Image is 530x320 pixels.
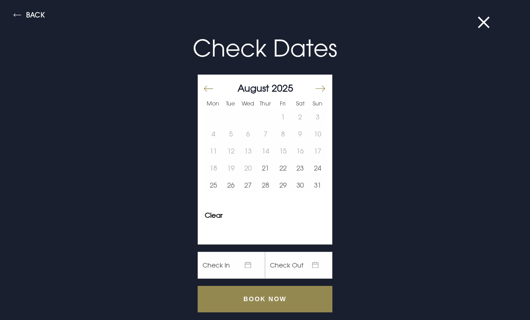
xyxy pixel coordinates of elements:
td: Choose Monday, August 25, 2025 as your start date. [205,176,222,193]
p: Check Dates [51,31,479,66]
td: Choose Thursday, August 28, 2025 as your start date. [257,176,274,193]
button: 26 [222,176,240,193]
button: 30 [291,176,309,193]
td: Choose Saturday, August 30, 2025 as your start date. [291,176,309,193]
td: Choose Saturday, August 23, 2025 as your start date. [291,159,309,176]
button: 28 [257,176,274,193]
td: Choose Wednesday, August 27, 2025 as your start date. [239,176,257,193]
button: 29 [274,176,291,193]
span: Check In [198,252,265,279]
td: Choose Friday, August 22, 2025 as your start date. [274,159,291,176]
input: Book Now [198,286,332,312]
td: Choose Friday, August 29, 2025 as your start date. [274,176,291,193]
span: Check Out [265,252,332,279]
td: Choose Sunday, August 24, 2025 as your start date. [309,159,326,176]
td: Choose Tuesday, August 26, 2025 as your start date. [222,176,240,193]
td: Choose Sunday, August 31, 2025 as your start date. [309,176,326,193]
button: Move backward to switch to the previous month. [203,79,214,98]
button: 25 [205,176,222,193]
button: 24 [309,159,326,176]
button: 31 [309,176,326,193]
button: 23 [291,159,309,176]
button: 22 [274,159,291,176]
span: 2025 [272,82,293,94]
button: Clear [205,212,223,219]
td: Choose Thursday, August 21, 2025 as your start date. [257,159,274,176]
button: 21 [257,159,274,176]
button: 27 [239,176,257,193]
button: Back [13,11,45,22]
span: August [238,82,269,94]
button: Move forward to switch to the next month. [314,79,325,98]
